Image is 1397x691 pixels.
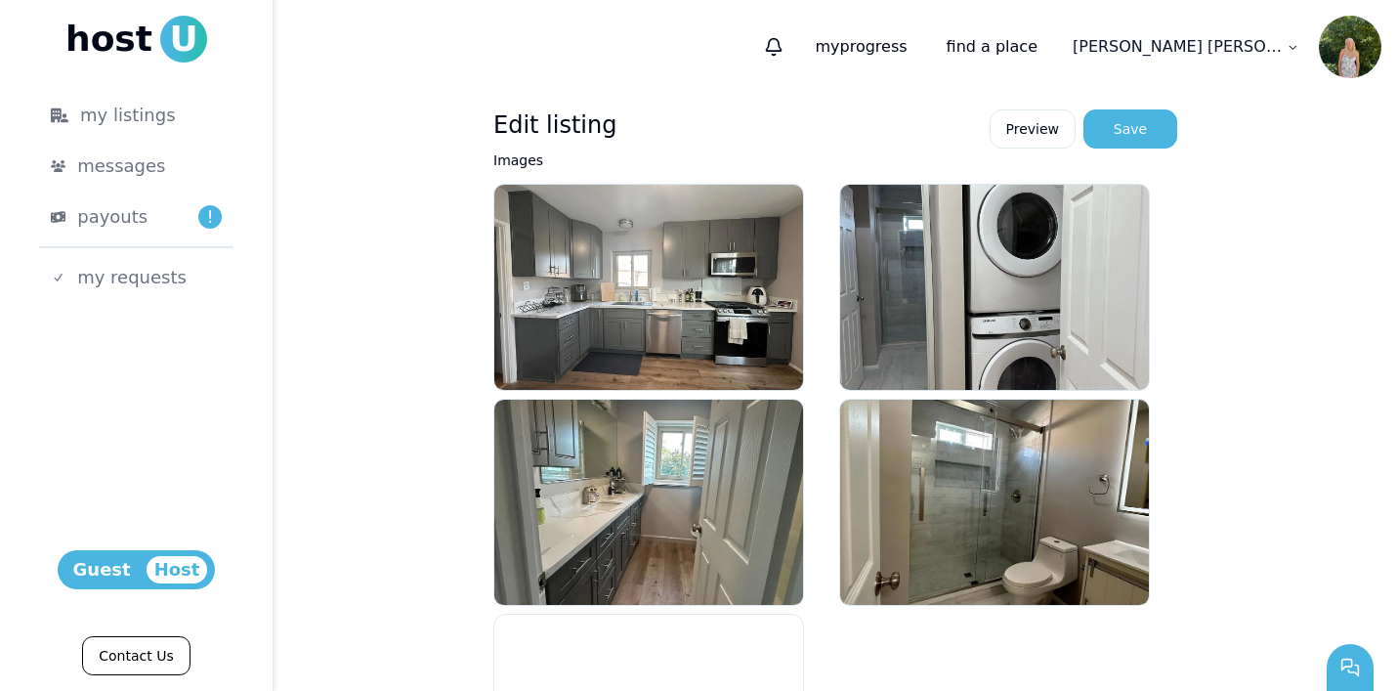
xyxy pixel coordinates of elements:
[1083,109,1177,149] button: Save
[931,27,1053,66] a: find a place
[815,37,839,56] span: my
[65,16,207,63] a: hostU
[20,195,253,238] a: payouts!
[77,152,165,180] span: messages
[20,256,253,299] a: my requests
[494,400,803,605] img: listing/cmeute7m200hwp7fbcz1yjiec/lygtc81bsbc8uzu0fieio55u
[65,556,139,583] span: Guest
[840,400,1149,605] img: listing/cmeute7m200hwp7fbcz1yjiec/u1r3oxs20ehtvoqioinkp7vh
[1114,119,1147,139] div: Save
[990,109,1077,149] a: Preview
[493,152,543,168] label: Images
[77,264,187,291] span: my requests
[1061,27,1311,66] a: [PERSON_NAME] [PERSON_NAME]
[77,203,148,231] span: payouts
[1073,35,1283,59] p: [PERSON_NAME] [PERSON_NAME]
[493,109,616,149] h3: Edit listing
[160,16,207,63] span: U
[840,185,1149,390] img: listing/cmeute7m200hwp7fbcz1yjiec/ckty6x27e7v2kb7e0erkl4k5
[1319,16,1381,78] img: Ella Freeman avatar
[198,205,222,229] span: !
[20,94,253,137] a: my listings
[65,20,152,59] span: host
[51,102,222,129] div: my listings
[799,27,922,66] p: progress
[494,185,803,390] img: listing/cmeute7m200hwp7fbcz1yjiec/esm4z833a0gfs2wgc5l633bp
[147,556,208,583] span: Host
[20,145,253,188] a: messages
[82,636,190,675] a: Contact Us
